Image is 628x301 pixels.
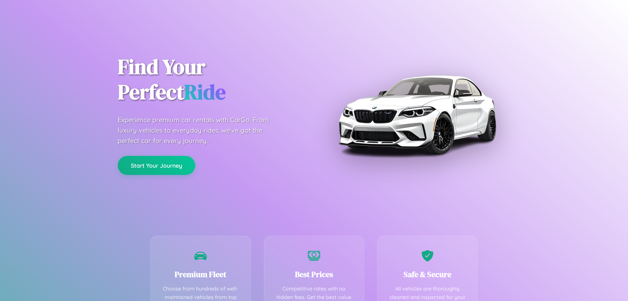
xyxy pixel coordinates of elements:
[184,78,226,106] span: Ride
[118,156,195,175] button: Start Your Journey
[161,269,241,280] h3: Premium Fleet
[274,269,354,280] h3: Best Prices
[387,269,467,280] h3: Safe & Secure
[118,115,281,146] p: Experience premium car rentals with CarGo. From luxury vehicles to everyday rides, we've got the ...
[118,54,304,105] h1: Find Your Perfect
[335,33,499,197] img: Premium BMW car rental vehicle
